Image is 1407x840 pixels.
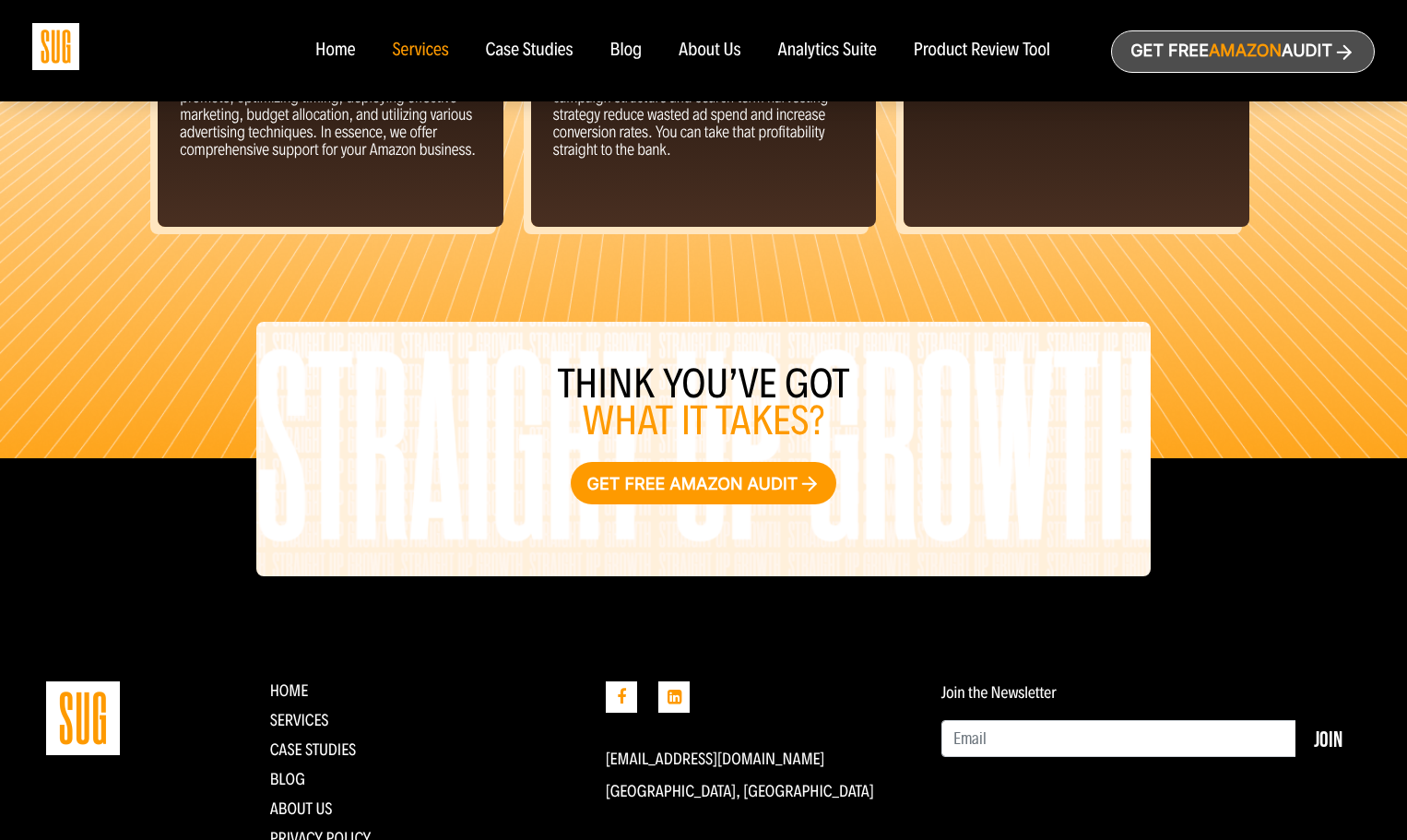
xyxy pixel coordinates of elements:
a: About Us [270,799,333,819]
a: [EMAIL_ADDRESS][DOMAIN_NAME] [606,749,825,769]
label: Join the Newsletter [941,683,1057,702]
span: what it takes? [583,396,825,445]
a: Home [315,41,355,61]
a: Services [270,710,329,730]
a: Blog [610,41,643,61]
p: [GEOGRAPHIC_DATA], [GEOGRAPHIC_DATA] [606,782,914,800]
a: Services [392,41,448,61]
a: Get free Amazon audit [571,462,837,504]
a: About Us [679,41,741,61]
img: Sug [32,23,79,70]
a: Analytics Suite [778,41,877,61]
a: Home [270,680,309,701]
a: Product Review Tool [914,41,1050,61]
a: Blog [270,769,305,789]
a: Case Studies [486,41,573,61]
img: Straight Up Growth [46,681,120,755]
span: Amazon [1209,41,1282,61]
a: CASE STUDIES [270,739,357,760]
a: Get freeAmazonAudit [1111,30,1375,73]
input: Email [941,720,1296,757]
button: Join [1295,720,1361,757]
h3: Think you’ve got [256,366,1152,440]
